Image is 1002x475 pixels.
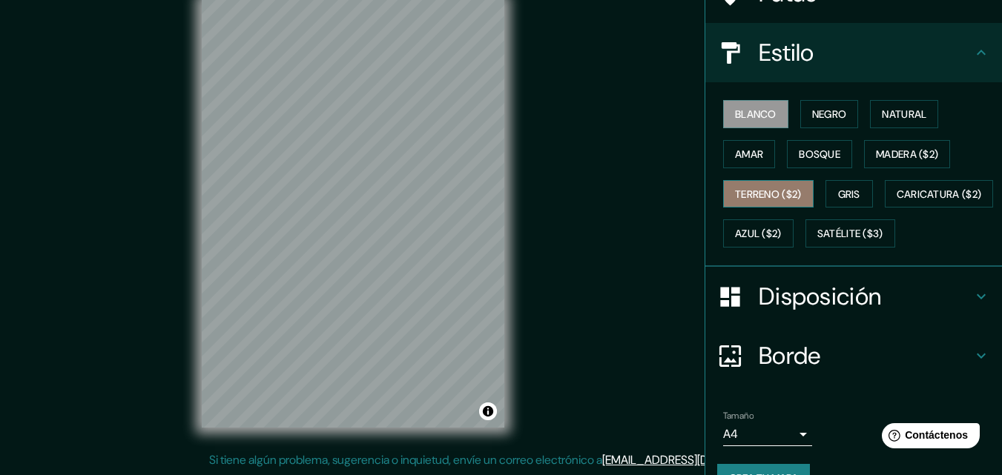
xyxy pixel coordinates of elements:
font: Bosque [799,147,840,161]
button: Natural [870,100,938,128]
font: Satélite ($3) [817,227,883,241]
button: Blanco [723,100,788,128]
iframe: Lanzador de widgets de ayuda [870,417,986,459]
font: Tamaño [723,410,754,422]
font: Terreno ($2) [735,187,802,201]
font: Caricatura ($2) [897,187,982,201]
font: Borde [759,340,821,371]
font: Gris [838,187,860,201]
div: Borde [705,326,1002,385]
font: Si tiene algún problema, sugerencia o inquietud, envíe un correo electrónico a [209,452,602,468]
font: Amar [735,147,763,161]
font: Negro [812,107,847,121]
div: Estilo [705,23,1002,82]
button: Bosque [787,140,852,168]
button: Caricatura ($2) [885,180,994,208]
font: Blanco [735,107,777,121]
div: A4 [723,422,812,446]
font: Madera ($2) [876,147,938,161]
button: Negro [800,100,859,128]
font: Estilo [759,37,814,68]
a: [EMAIL_ADDRESS][DOMAIN_NAME] [602,452,785,468]
font: Azul ($2) [735,227,782,241]
button: Azul ($2) [723,219,794,248]
button: Gris [825,180,873,208]
div: Disposición [705,267,1002,326]
button: Activar o desactivar atribución [479,402,497,420]
font: Natural [882,107,926,121]
button: Amar [723,140,775,168]
font: Disposición [759,281,881,312]
font: A4 [723,426,738,442]
button: Satélite ($3) [805,219,895,248]
button: Madera ($2) [864,140,950,168]
button: Terreno ($2) [723,180,814,208]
